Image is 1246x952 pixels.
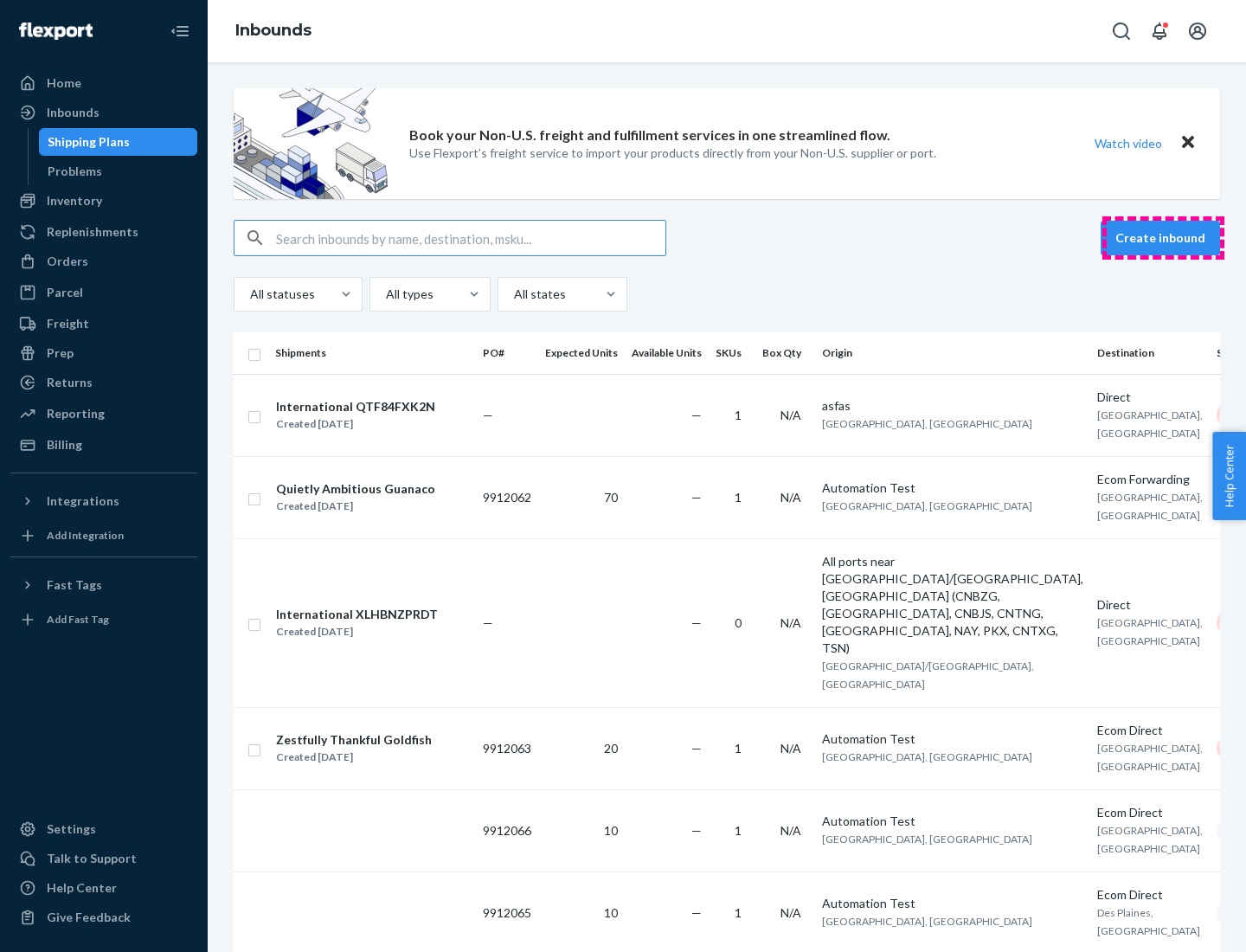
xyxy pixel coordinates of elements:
input: All statuses [248,286,250,303]
div: Ecom Forwarding [1097,471,1203,488]
span: — [691,823,702,838]
a: Returns [10,369,197,396]
div: Orders [47,253,88,270]
span: 0 [735,615,742,630]
th: PO# [476,332,538,374]
th: Destination [1090,332,1210,374]
div: Talk to Support [47,850,137,867]
span: [GEOGRAPHIC_DATA], [GEOGRAPHIC_DATA] [1097,824,1203,855]
button: Open notifications [1142,14,1177,48]
span: — [691,615,702,630]
span: — [691,741,702,756]
span: — [691,490,702,505]
button: Create inbound [1101,221,1220,255]
div: asfas [822,397,1083,415]
a: Billing [10,431,197,459]
a: Reporting [10,400,197,428]
a: Parcel [10,279,197,306]
button: Open Search Box [1104,14,1139,48]
button: Help Center [1212,432,1246,520]
div: Automation Test [822,730,1083,748]
div: Freight [47,315,89,332]
span: [GEOGRAPHIC_DATA], [GEOGRAPHIC_DATA] [1097,491,1203,522]
div: Give Feedback [47,909,131,926]
a: Freight [10,310,197,338]
button: Close [1177,131,1199,156]
span: — [691,408,702,422]
button: Give Feedback [10,904,197,931]
div: Ecom Direct [1097,722,1203,739]
div: Inbounds [47,104,100,121]
div: Billing [47,436,82,453]
a: Inbounds [10,99,197,126]
span: — [483,408,493,422]
div: Created [DATE] [276,415,435,433]
th: Box Qty [755,332,815,374]
span: N/A [780,408,801,422]
div: Replenishments [47,223,138,241]
a: Problems [39,158,198,185]
p: Use Flexport’s freight service to import your products directly from your Non-U.S. supplier or port. [409,145,936,162]
th: Expected Units [538,332,625,374]
div: Prep [47,344,74,362]
div: Ecom Direct [1097,886,1203,904]
span: 1 [735,823,742,838]
span: 1 [735,490,742,505]
div: International QTF84FXK2N [276,398,435,415]
span: N/A [780,490,801,505]
div: Problems [48,163,102,180]
div: Shipping Plans [48,133,130,151]
div: Direct [1097,596,1203,614]
div: International XLHBNZPRDT [276,606,438,623]
a: Home [10,69,197,97]
div: Parcel [47,284,83,301]
div: Help Center [47,879,117,897]
span: — [691,905,702,920]
span: — [483,615,493,630]
div: Zestfully Thankful Goldfish [276,731,432,749]
span: [GEOGRAPHIC_DATA], [GEOGRAPHIC_DATA] [1097,616,1203,647]
div: Settings [47,820,96,838]
a: Prep [10,339,197,367]
span: [GEOGRAPHIC_DATA]/[GEOGRAPHIC_DATA], [GEOGRAPHIC_DATA] [822,659,1034,691]
span: [GEOGRAPHIC_DATA], [GEOGRAPHIC_DATA] [822,499,1032,512]
a: Replenishments [10,218,197,246]
span: [GEOGRAPHIC_DATA], [GEOGRAPHIC_DATA] [822,750,1032,763]
div: Direct [1097,389,1203,406]
div: Quietly Ambitious Guanaco [276,480,435,498]
span: [GEOGRAPHIC_DATA], [GEOGRAPHIC_DATA] [822,417,1032,430]
a: Add Integration [10,522,197,550]
button: Close Navigation [163,14,197,48]
div: Fast Tags [47,576,102,594]
span: [GEOGRAPHIC_DATA], [GEOGRAPHIC_DATA] [1097,742,1203,773]
span: 20 [604,741,618,756]
span: 1 [735,905,742,920]
a: Inventory [10,187,197,215]
p: Book your Non-U.S. freight and fulfillment services in one streamlined flow. [409,125,890,145]
td: 9912062 [476,456,538,538]
span: 70 [604,490,618,505]
div: Add Integration [47,528,124,543]
input: All states [512,286,514,303]
div: Returns [47,374,93,391]
div: Add Fast Tag [47,612,109,627]
span: N/A [780,905,801,920]
span: [GEOGRAPHIC_DATA], [GEOGRAPHIC_DATA] [822,915,1032,928]
button: Open account menu [1180,14,1215,48]
td: 9912066 [476,789,538,872]
div: Ecom Direct [1097,804,1203,821]
a: Settings [10,815,197,843]
th: Available Units [625,332,709,374]
input: All types [384,286,386,303]
a: Inbounds [235,21,311,40]
td: 9912063 [476,707,538,789]
span: N/A [780,615,801,630]
a: Shipping Plans [39,128,198,156]
span: [GEOGRAPHIC_DATA], [GEOGRAPHIC_DATA] [822,833,1032,846]
input: Search inbounds by name, destination, msku... [276,221,665,255]
ol: breadcrumbs [222,6,325,56]
button: Integrations [10,487,197,515]
div: Reporting [47,405,105,422]
span: 1 [735,741,742,756]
